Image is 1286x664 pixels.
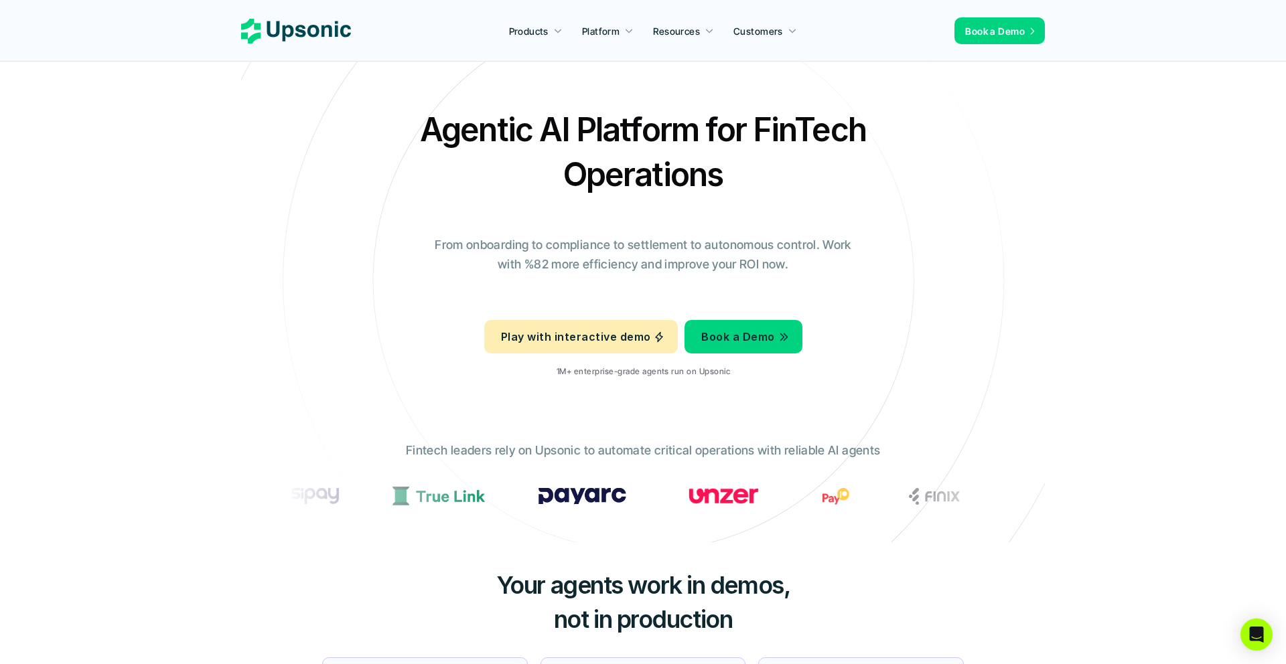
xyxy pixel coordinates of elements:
[965,24,1025,38] p: Book a Demo
[509,24,549,38] p: Products
[406,441,880,461] p: Fintech leaders rely on Upsonic to automate critical operations with reliable AI agents
[582,24,620,38] p: Platform
[1240,618,1273,651] div: Open Intercom Messenger
[501,327,650,347] p: Play with interactive demo
[653,24,700,38] p: Resources
[484,320,678,353] a: Play with interactive demo
[954,17,1045,44] a: Book a Demo
[425,236,861,274] p: From onboarding to compliance to settlement to autonomous control. Work with %82 more efficiency ...
[496,570,790,600] span: Your agents work in demos,
[501,19,571,43] a: Products
[554,604,733,634] span: not in production
[733,24,783,38] p: Customers
[701,327,774,347] p: Book a Demo
[409,107,877,197] h2: Agentic AI Platform for FinTech Operations
[685,320,802,353] a: Book a Demo
[556,367,729,376] p: 1M+ enterprise-grade agents run on Upsonic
